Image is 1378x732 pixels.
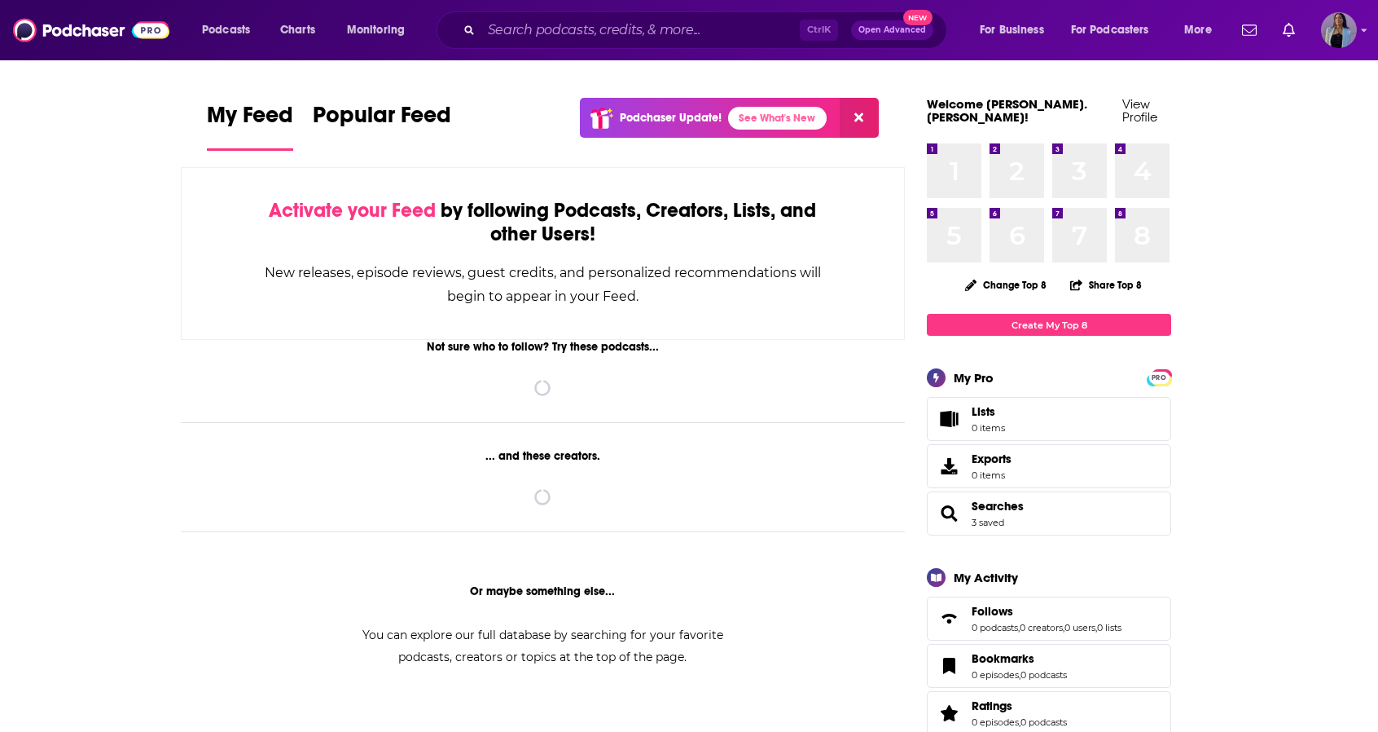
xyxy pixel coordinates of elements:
span: Exports [933,455,965,478]
span: Searches [927,492,1171,536]
div: You can explore our full database by searching for your favorite podcasts, creators or topics at ... [342,624,743,668]
div: My Activity [954,570,1018,585]
a: Exports [927,444,1171,488]
span: Charts [280,19,315,42]
div: by following Podcasts, Creators, Lists, and other Users! [263,199,823,246]
span: Follows [972,604,1013,619]
span: 0 items [972,470,1012,481]
a: Popular Feed [313,101,451,151]
a: Charts [270,17,325,43]
img: Podchaser - Follow, Share and Rate Podcasts [13,15,169,46]
span: Open Advanced [858,26,926,34]
span: For Podcasters [1071,19,1149,42]
span: Monitoring [347,19,405,42]
a: Welcome [PERSON_NAME].[PERSON_NAME]! [927,96,1087,125]
span: Bookmarks [927,644,1171,688]
span: Lists [972,404,995,419]
div: My Pro [954,370,994,386]
span: , [1018,622,1020,633]
span: My Feed [207,101,293,139]
span: Bookmarks [972,651,1034,666]
span: Ctrl K [800,20,838,41]
button: open menu [1173,17,1232,43]
span: , [1019,669,1020,681]
span: Lists [933,408,965,430]
a: 0 lists [1097,622,1121,633]
span: For Business [980,19,1044,42]
span: More [1184,19,1212,42]
a: Bookmarks [933,655,965,677]
span: , [1095,622,1097,633]
div: Or maybe something else... [181,584,905,598]
a: Searches [972,499,1024,514]
a: Follows [972,604,1121,619]
span: PRO [1149,372,1169,384]
a: 0 podcasts [1020,669,1067,681]
span: Exports [972,452,1012,466]
div: ... and these creators. [181,449,905,463]
img: User Profile [1321,12,1357,48]
a: Create My Top 8 [927,314,1171,336]
span: New [903,10,933,25]
a: 0 creators [1020,622,1063,633]
span: 0 items [972,422,1005,434]
span: Ratings [972,699,1012,713]
a: 0 episodes [972,669,1019,681]
a: Searches [933,502,965,525]
button: Show profile menu [1321,12,1357,48]
div: Not sure who to follow? Try these podcasts... [181,340,905,354]
button: Open AdvancedNew [851,20,933,40]
a: Follows [933,607,965,630]
a: 0 users [1064,622,1095,633]
span: Podcasts [202,19,250,42]
a: 0 podcasts [972,622,1018,633]
a: 0 episodes [972,717,1019,728]
span: Popular Feed [313,101,451,139]
span: Logged in as maria.pina [1321,12,1357,48]
a: Ratings [933,702,965,725]
span: Lists [972,404,1005,419]
span: Follows [927,597,1171,641]
p: Podchaser Update! [620,111,722,125]
button: open menu [336,17,426,43]
a: Lists [927,397,1171,441]
a: 0 podcasts [1020,717,1067,728]
a: Ratings [972,699,1067,713]
span: Activate your Feed [269,198,436,223]
a: Show notifications dropdown [1235,16,1263,44]
a: My Feed [207,101,293,151]
span: , [1063,622,1064,633]
span: , [1019,717,1020,728]
button: Share Top 8 [1069,269,1143,301]
button: open menu [191,17,271,43]
a: PRO [1149,371,1169,383]
button: open menu [1060,17,1173,43]
div: Search podcasts, credits, & more... [452,11,963,49]
a: View Profile [1122,96,1157,125]
button: Change Top 8 [955,275,1056,295]
a: Bookmarks [972,651,1067,666]
input: Search podcasts, credits, & more... [481,17,800,43]
button: open menu [968,17,1064,43]
a: Show notifications dropdown [1276,16,1301,44]
a: See What's New [728,107,827,130]
div: New releases, episode reviews, guest credits, and personalized recommendations will begin to appe... [263,261,823,308]
a: 3 saved [972,517,1004,528]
